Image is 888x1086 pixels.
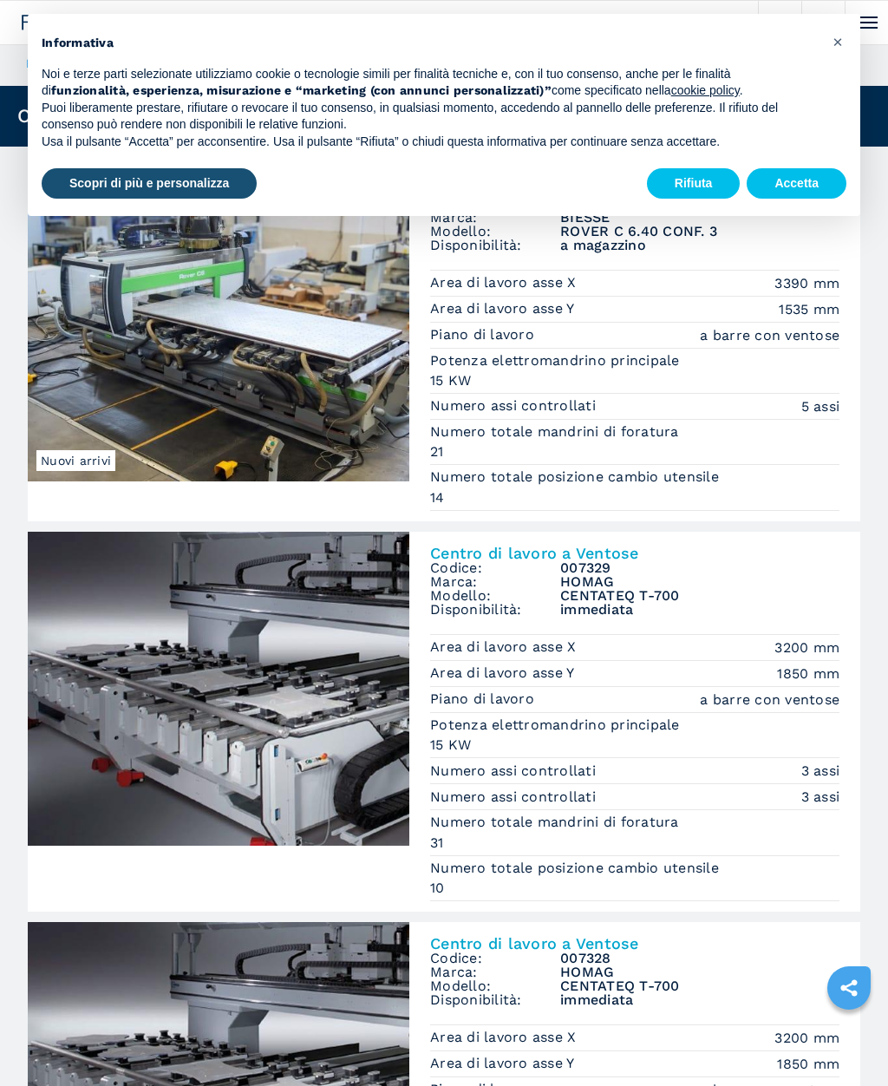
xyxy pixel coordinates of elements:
h3: HOMAG [560,965,839,979]
p: Area di lavoro asse X [430,1028,581,1047]
h3: 007328 [560,952,839,965]
p: Area di lavoro asse Y [430,299,579,318]
h2: Centro di lavoro a Ventose [430,546,839,561]
em: 15 KW [430,735,839,755]
span: × [832,31,843,52]
em: 1535 mm [779,299,839,319]
p: Area di lavoro asse Y [430,664,579,683]
em: 14 [430,487,839,507]
a: cookie policy [671,83,740,97]
span: immediata [560,993,839,1007]
p: Potenza elettromandrino principale [430,351,684,370]
p: Potenza elettromandrino principale [430,716,684,735]
h3: HOMAG [560,575,839,589]
a: Centro di lavoro a 5 assi BIESSE ROVER C 6.40 CONF. 3Nuovi arriviCentro di lavoro a 5 assiCodice:... [28,167,860,521]
button: Scopri di più e personalizza [42,168,257,200]
a: Centro di lavoro a Ventose HOMAG CENTATEQ T-700Centro di lavoro a VentoseCodice:007329Marca:HOMAG... [28,532,860,912]
button: Accetta [747,168,846,200]
p: Numero assi controllati [430,788,600,807]
em: 21 [430,442,839,461]
span: immediata [560,603,839,617]
h2: Informativa [42,35,819,52]
p: Noi e terze parti selezionate utilizziamo cookie o tecnologie simili per finalità tecniche e, con... [42,66,819,100]
p: Numero totale mandrini di foratura [430,813,683,832]
p: Numero assi controllati [430,396,600,415]
span: Marca: [430,575,560,589]
strong: funzionalità, esperienza, misurazione e “marketing (con annunci personalizzati)” [51,83,552,97]
em: 5 assi [801,396,840,416]
p: Area di lavoro asse X [430,638,581,657]
h3: CENTATEQ T-700 [560,979,839,993]
em: 3 assi [801,787,840,807]
h3: 007329 [560,561,839,575]
p: Numero totale mandrini di foratura [430,422,683,442]
em: 1850 mm [777,664,839,684]
p: Piano di lavoro [430,325,539,344]
p: Piano di lavoro [430,690,539,709]
em: 10 [430,878,839,898]
img: Centro di lavoro a 5 assi BIESSE ROVER C 6.40 CONF. 3 [28,167,409,481]
iframe: Chat [814,1008,875,1073]
button: Rifiuta [647,168,741,200]
p: Numero assi controllati [430,762,600,781]
span: a magazzino [560,239,839,252]
p: Usa il pulsante “Accetta” per acconsentire. Usa il pulsante “Rifiuta” o chiudi questa informativa... [42,134,819,151]
em: 31 [430,833,839,853]
span: Modello: [430,225,560,239]
span: Codice: [430,952,560,965]
p: Numero totale posizione cambio utensile [430,859,723,878]
span: Disponibilità: [430,603,560,617]
button: Chiudi questa informativa [824,28,852,56]
em: 3200 mm [774,638,839,657]
p: Area di lavoro asse X [430,273,581,292]
em: 3390 mm [774,273,839,293]
em: a barre con ventose [700,325,839,345]
h3: CENTATEQ T-700 [560,589,839,603]
em: a barre con ventose [700,690,839,710]
span: Codice: [430,561,560,575]
p: Area di lavoro asse Y [430,1054,579,1073]
span: Marca: [430,965,560,979]
p: Puoi liberamente prestare, rifiutare o revocare il tuo consenso, in qualsiasi momento, accedendo ... [42,100,819,134]
span: Modello: [430,979,560,993]
span: Modello: [430,589,560,603]
em: 3 assi [801,761,840,781]
em: 15 KW [430,370,839,390]
p: Numero totale posizione cambio utensile [430,468,723,487]
span: Disponibilità: [430,993,560,1007]
img: Centro di lavoro a Ventose HOMAG CENTATEQ T-700 [28,532,409,846]
h3: ROVER C 6.40 CONF. 3 [560,225,839,239]
span: Disponibilità: [430,239,560,252]
em: 3200 mm [774,1028,839,1048]
em: 1850 mm [777,1054,839,1074]
span: Nuovi arrivi [36,450,115,471]
a: sharethis [827,966,871,1010]
h2: Centro di lavoro a Ventose [430,936,839,952]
